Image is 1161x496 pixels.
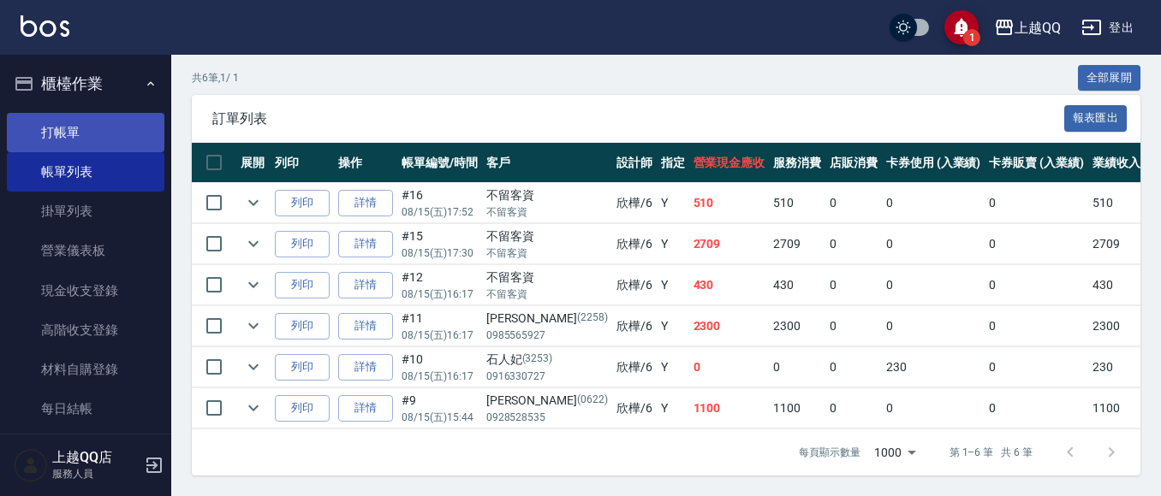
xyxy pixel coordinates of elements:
[689,306,770,346] td: 2300
[275,272,330,298] button: 列印
[52,466,140,481] p: 服務人員
[1088,183,1145,223] td: 510
[1064,105,1128,132] button: 報表匯出
[769,224,825,264] td: 2709
[944,10,979,44] button: save
[402,369,478,384] p: 08/15 (五) 16:17
[882,306,985,346] td: 0
[7,231,164,270] a: 營業儀表板
[7,429,164,469] a: 排班表
[275,190,330,216] button: 列印
[612,388,657,428] td: 欣樺 /6
[522,351,553,369] p: (3253)
[825,347,882,387] td: 0
[241,231,266,257] button: expand row
[882,224,985,264] td: 0
[657,306,689,346] td: Y
[397,183,482,223] td: #16
[271,143,334,183] th: 列印
[1064,109,1128,126] a: 報表匯出
[338,313,393,340] a: 詳情
[882,265,985,305] td: 0
[882,183,985,223] td: 0
[7,152,164,192] a: 帳單列表
[985,265,1088,305] td: 0
[825,224,882,264] td: 0
[612,347,657,387] td: 欣樺 /6
[985,143,1088,183] th: 卡券販賣 (入業績)
[241,190,266,216] button: expand row
[825,183,882,223] td: 0
[1088,347,1145,387] td: 230
[1088,224,1145,264] td: 2709
[52,449,140,466] h5: 上越QQ店
[275,354,330,381] button: 列印
[241,395,266,421] button: expand row
[689,143,770,183] th: 營業現金應收
[275,313,330,340] button: 列印
[657,224,689,264] td: Y
[402,204,478,220] p: 08/15 (五) 17:52
[985,388,1088,428] td: 0
[987,10,1068,45] button: 上越QQ
[7,113,164,152] a: 打帳單
[486,186,608,204] div: 不留客資
[657,388,689,428] td: Y
[7,62,164,106] button: 櫃檯作業
[7,389,164,428] a: 每日結帳
[689,388,770,428] td: 1100
[486,286,608,302] p: 不留客資
[486,392,608,410] div: [PERSON_NAME]
[769,388,825,428] td: 1100
[241,272,266,298] button: expand row
[402,245,478,261] p: 08/15 (五) 17:30
[985,183,1088,223] td: 0
[397,388,482,428] td: #9
[612,183,657,223] td: 欣樺 /6
[689,347,770,387] td: 0
[985,224,1088,264] td: 0
[486,369,608,384] p: 0916330727
[985,306,1088,346] td: 0
[657,347,689,387] td: Y
[689,265,770,305] td: 430
[402,328,478,343] p: 08/15 (五) 16:17
[825,265,882,305] td: 0
[1088,143,1145,183] th: 業績收入
[7,310,164,350] a: 高階收支登錄
[985,347,1088,387] td: 0
[275,395,330,422] button: 列印
[689,224,770,264] td: 2709
[14,448,48,482] img: Person
[402,410,478,425] p: 08/15 (五) 15:44
[612,143,657,183] th: 設計師
[338,272,393,298] a: 詳情
[1088,306,1145,346] td: 2300
[1075,12,1140,44] button: 登出
[21,15,69,37] img: Logo
[192,70,239,86] p: 共 6 筆, 1 / 1
[482,143,612,183] th: 客戶
[486,204,608,220] p: 不留客資
[825,143,882,183] th: 店販消費
[338,231,393,257] a: 詳情
[612,306,657,346] td: 欣樺 /6
[486,245,608,261] p: 不留客資
[236,143,271,183] th: 展開
[769,347,825,387] td: 0
[212,110,1064,127] span: 訂單列表
[334,143,397,183] th: 操作
[338,395,393,422] a: 詳情
[657,183,689,223] td: Y
[577,392,608,410] p: (0622)
[657,265,689,305] td: Y
[657,143,689,183] th: 指定
[7,271,164,310] a: 現金收支登錄
[397,224,482,264] td: #15
[825,306,882,346] td: 0
[486,328,608,343] p: 0985565927
[275,231,330,257] button: 列印
[486,351,608,369] div: 石人妃
[963,29,980,46] span: 1
[882,143,985,183] th: 卡券使用 (入業績)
